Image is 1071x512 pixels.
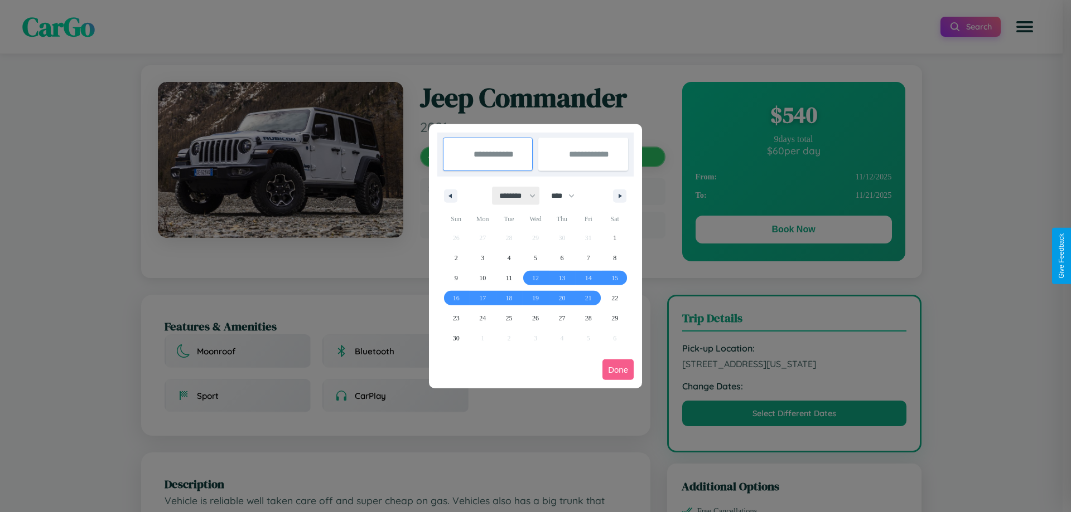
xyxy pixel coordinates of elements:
[602,228,628,248] button: 1
[558,288,565,308] span: 20
[558,268,565,288] span: 13
[506,268,513,288] span: 11
[549,308,575,328] button: 27
[496,288,522,308] button: 18
[469,210,495,228] span: Mon
[508,248,511,268] span: 4
[613,228,616,248] span: 1
[585,288,592,308] span: 21
[481,248,484,268] span: 3
[602,359,634,380] button: Done
[469,308,495,328] button: 24
[575,210,601,228] span: Fri
[585,308,592,328] span: 28
[496,268,522,288] button: 11
[453,328,460,348] span: 30
[479,268,486,288] span: 10
[602,308,628,328] button: 29
[532,288,539,308] span: 19
[496,308,522,328] button: 25
[455,248,458,268] span: 2
[479,288,486,308] span: 17
[549,210,575,228] span: Thu
[602,210,628,228] span: Sat
[534,248,537,268] span: 5
[560,248,563,268] span: 6
[585,268,592,288] span: 14
[443,248,469,268] button: 2
[602,268,628,288] button: 15
[575,268,601,288] button: 14
[575,288,601,308] button: 21
[522,288,548,308] button: 19
[443,288,469,308] button: 16
[602,288,628,308] button: 22
[549,288,575,308] button: 20
[549,268,575,288] button: 13
[558,308,565,328] span: 27
[532,268,539,288] span: 12
[496,248,522,268] button: 4
[611,268,618,288] span: 15
[443,328,469,348] button: 30
[443,210,469,228] span: Sun
[496,210,522,228] span: Tue
[443,268,469,288] button: 9
[613,248,616,268] span: 8
[611,308,618,328] span: 29
[522,308,548,328] button: 26
[455,268,458,288] span: 9
[522,248,548,268] button: 5
[443,308,469,328] button: 23
[522,210,548,228] span: Wed
[587,248,590,268] span: 7
[469,268,495,288] button: 10
[453,288,460,308] span: 16
[602,248,628,268] button: 8
[506,308,513,328] span: 25
[575,308,601,328] button: 28
[479,308,486,328] span: 24
[522,268,548,288] button: 12
[549,248,575,268] button: 6
[469,288,495,308] button: 17
[611,288,618,308] span: 22
[532,308,539,328] span: 26
[575,248,601,268] button: 7
[453,308,460,328] span: 23
[469,248,495,268] button: 3
[1058,233,1065,279] div: Give Feedback
[506,288,513,308] span: 18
